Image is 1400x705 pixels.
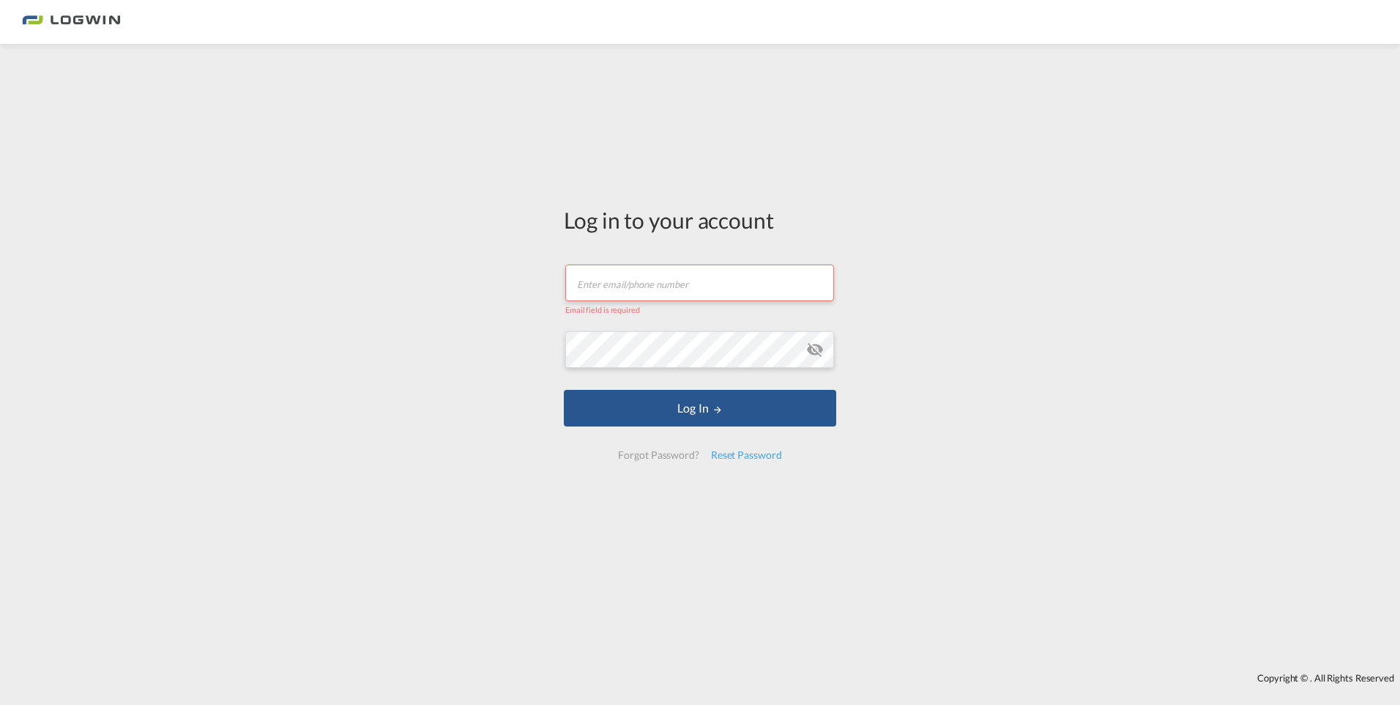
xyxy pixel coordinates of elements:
div: Forgot Password? [612,442,704,468]
md-icon: icon-eye-off [806,341,824,358]
input: Enter email/phone number [565,265,834,301]
button: LOGIN [564,390,836,427]
img: bc73a0e0d8c111efacd525e4c8ad7d32.png [22,6,121,39]
div: Reset Password [705,442,788,468]
span: Email field is required [565,305,640,314]
div: Log in to your account [564,204,836,235]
